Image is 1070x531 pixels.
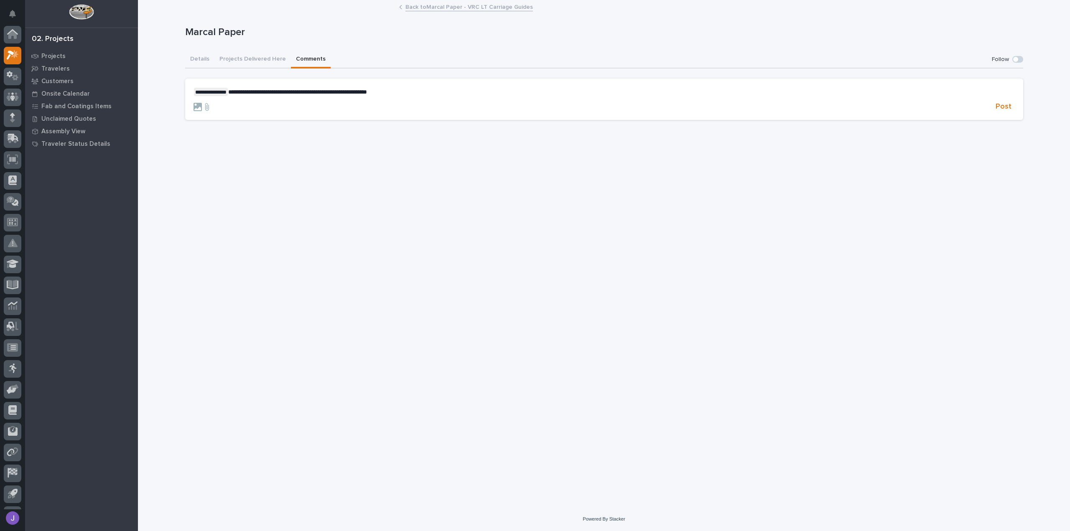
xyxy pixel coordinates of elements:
button: Post [992,102,1015,112]
a: Onsite Calendar [25,87,138,100]
p: Fab and Coatings Items [41,103,112,110]
p: Follow [992,56,1009,63]
button: Notifications [4,5,21,23]
button: Comments [291,51,331,69]
p: Unclaimed Quotes [41,115,96,123]
button: users-avatar [4,509,21,527]
button: Projects Delivered Here [214,51,291,69]
div: Notifications [10,10,21,23]
p: Onsite Calendar [41,90,90,98]
a: Traveler Status Details [25,137,138,150]
p: Projects [41,53,66,60]
div: 02. Projects [32,35,74,44]
a: Fab and Coatings Items [25,100,138,112]
a: Unclaimed Quotes [25,112,138,125]
img: Workspace Logo [69,4,94,20]
a: Projects [25,50,138,62]
a: Powered By Stacker [583,516,625,521]
a: Back toMarcal Paper - VRC LT Carriage Guides [405,2,533,11]
button: Details [185,51,214,69]
p: Customers [41,78,74,85]
a: Assembly View [25,125,138,137]
p: Traveler Status Details [41,140,110,148]
p: Assembly View [41,128,85,135]
p: Marcal Paper [185,26,1020,38]
p: Travelers [41,65,70,73]
a: Travelers [25,62,138,75]
span: Post [996,102,1011,112]
a: Customers [25,75,138,87]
